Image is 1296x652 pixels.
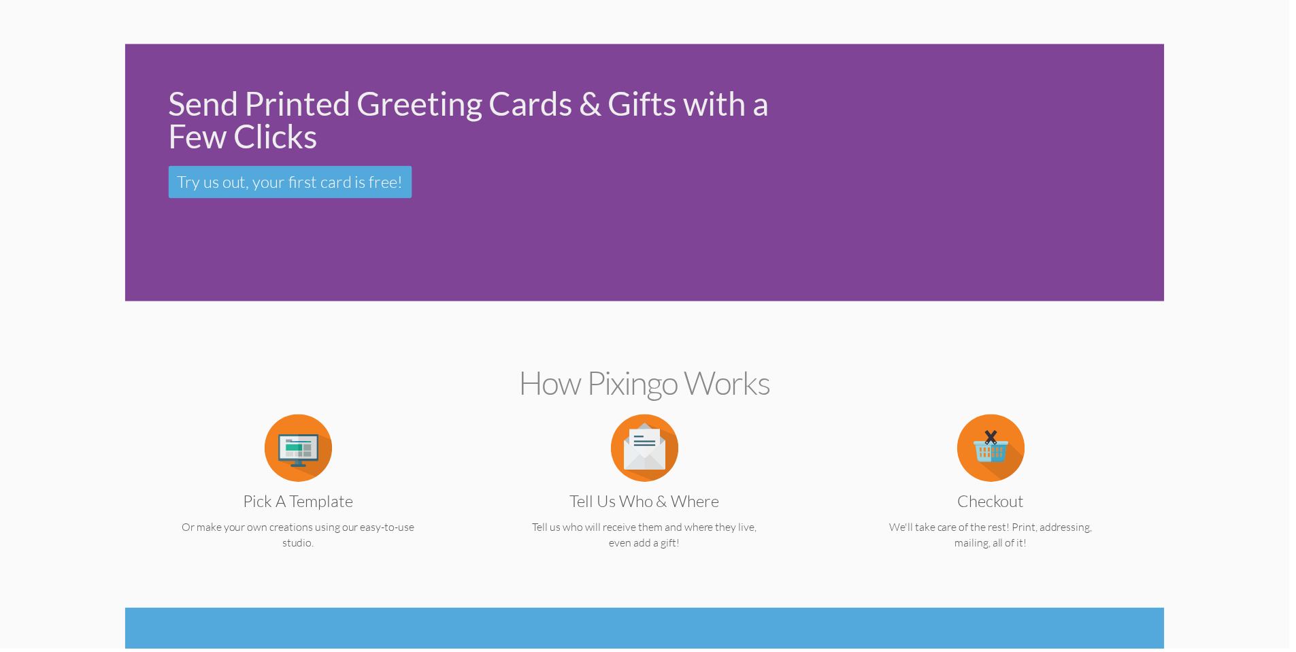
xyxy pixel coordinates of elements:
[169,88,812,153] div: Send Printed Greeting Cards & Gifts with a Few Clicks
[266,417,334,485] img: item.alt
[152,523,448,554] p: Or make your own creations using our easy-to-use studio.
[163,495,437,512] h3: Pick a Template
[501,442,796,554] a: Tell us Who & Where Tell us who will receive them and where they live, even add a gift!
[511,495,786,512] h3: Tell us Who & Where
[178,173,405,193] span: Try us out, your first card is free!
[150,367,1147,403] h2: How Pixingo works
[1295,651,1296,652] iframe: Chat
[859,495,1134,512] h3: Checkout
[849,523,1144,554] p: We'll take care of the rest! Print, addressing, mailing, all of it!
[169,167,414,199] a: Try us out, your first card is free!
[501,523,796,554] p: Tell us who will receive them and where they live, even add a gift!
[963,417,1031,485] img: item.alt
[152,442,448,554] a: Pick a Template Or make your own creations using our easy-to-use studio.
[614,417,682,485] img: item.alt
[849,442,1144,554] a: Checkout We'll take care of the rest! Print, addressing, mailing, all of it!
